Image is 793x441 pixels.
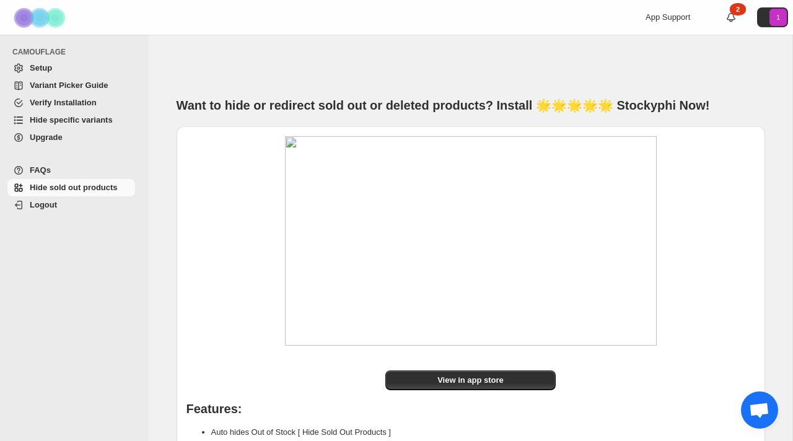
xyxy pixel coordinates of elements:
a: View in app store [385,370,556,390]
a: Verify Installation [7,94,135,111]
a: Hide specific variants [7,111,135,129]
span: FAQs [30,165,51,175]
h1: Features: [186,403,755,415]
span: View in app store [437,374,504,386]
a: Variant Picker Guide [7,77,135,94]
span: Avatar with initials 1 [769,9,787,26]
span: Setup [30,63,52,72]
span: Logout [30,200,57,209]
a: Setup [7,59,135,77]
h1: Want to hide or redirect sold out or deleted products? Install 🌟🌟🌟🌟🌟 Stockyphi Now! [177,97,765,114]
span: Hide specific variants [30,115,113,124]
a: Hide sold out products [7,179,135,196]
span: Variant Picker Guide [30,81,108,90]
a: 2 [725,11,737,24]
span: Verify Installation [30,98,97,107]
span: Hide sold out products [30,183,118,192]
span: CAMOUFLAGE [12,47,140,57]
text: 1 [776,14,780,21]
img: Camouflage [10,1,72,35]
div: 2 [730,3,746,15]
span: App Support [646,12,690,22]
img: image [285,136,657,346]
a: FAQs [7,162,135,179]
span: Upgrade [30,133,63,142]
a: Logout [7,196,135,214]
a: Open chat [741,391,778,429]
a: Upgrade [7,129,135,146]
button: Avatar with initials 1 [757,7,788,27]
